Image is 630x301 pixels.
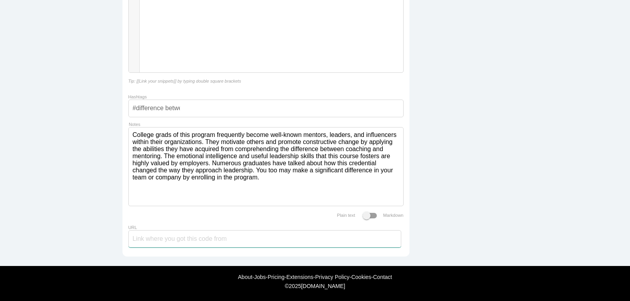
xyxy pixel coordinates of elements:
[128,94,147,99] label: Hashtags
[254,274,266,280] a: Jobs
[286,274,313,280] a: Extensions
[129,122,140,127] label: Notes
[97,283,533,289] div: © [DOMAIN_NAME]
[128,225,137,230] label: URL
[337,213,404,218] label: Plain text Markdown
[373,274,392,280] a: Contact
[351,274,371,280] a: Cookies
[128,230,401,247] input: Link where you got this code from
[238,274,252,280] a: About
[289,283,301,289] span: 2025
[128,79,241,83] i: Tip: [[Link your snippets]] by typing double square brackets
[133,100,180,116] input: Add language
[268,274,285,280] a: Pricing
[4,274,626,280] div: - - - - - -
[315,274,349,280] a: Privacy Policy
